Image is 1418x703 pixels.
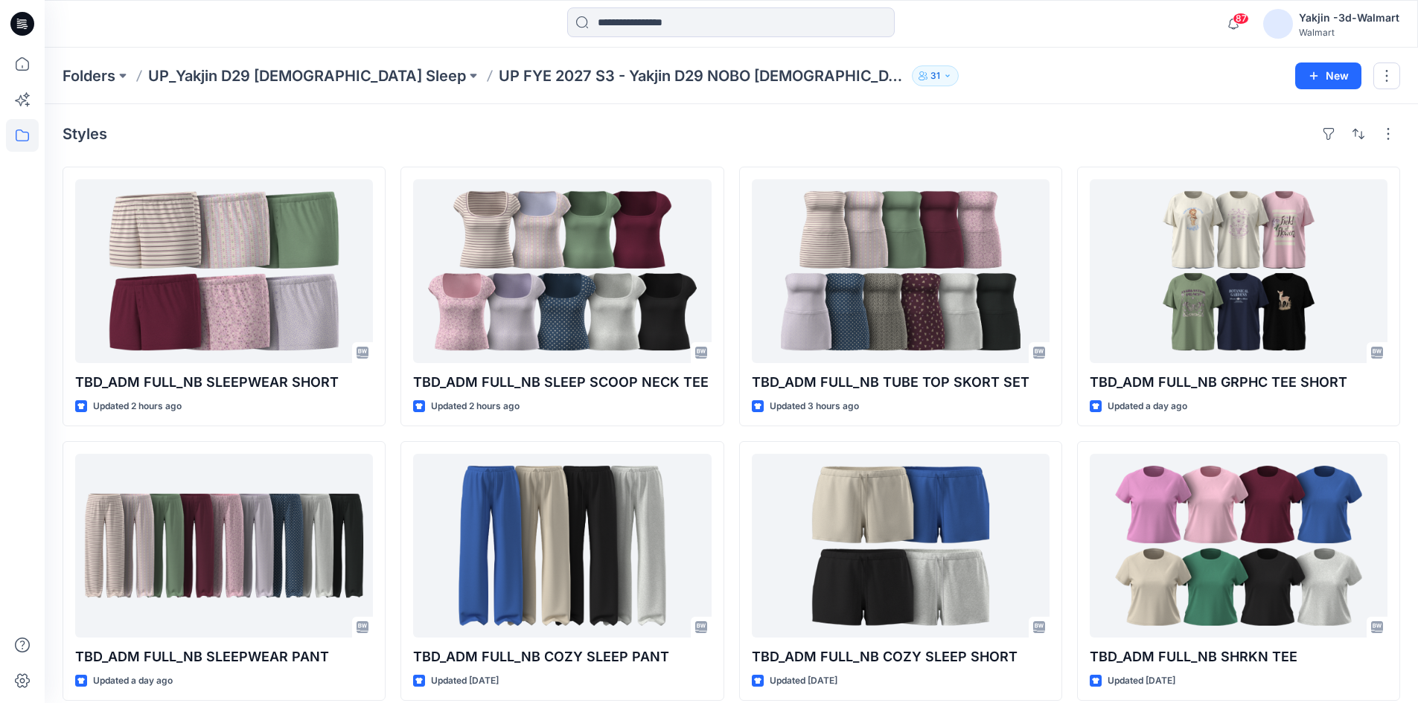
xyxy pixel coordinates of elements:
p: Updated [DATE] [770,673,837,689]
p: Updated 2 hours ago [431,399,520,414]
p: Updated [DATE] [431,673,499,689]
p: TBD_ADM FULL_NB COZY SLEEP SHORT [752,646,1050,667]
p: TBD_ADM FULL_NB SLEEPWEAR SHORT [75,372,373,393]
a: TBD_ADM FULL_NB COZY SLEEP PANT [413,454,711,638]
a: TBD_ADM FULL_NB GRPHC TEE SHORT [1090,179,1387,363]
p: TBD_ADM FULL_NB SLEEP SCOOP NECK TEE [413,372,711,393]
a: TBD_ADM FULL_NB SLEEPWEAR PANT [75,454,373,638]
div: Yakjin -3d-Walmart [1299,9,1399,27]
p: Updated a day ago [1108,399,1187,414]
p: Updated [DATE] [1108,673,1175,689]
div: Walmart [1299,27,1399,38]
h4: Styles [63,125,107,143]
button: New [1295,62,1361,89]
p: UP FYE 2027 S3 - Yakjin D29 NOBO [DEMOGRAPHIC_DATA] Sleepwear [499,65,906,86]
p: Updated 2 hours ago [93,399,182,414]
p: TBD_ADM FULL_NB SLEEPWEAR PANT [75,646,373,667]
p: 31 [930,68,940,84]
p: TBD_ADM FULL_NB GRPHC TEE SHORT [1090,372,1387,393]
a: TBD_ADM FULL_NB SLEEPWEAR SHORT [75,179,373,363]
span: 87 [1233,13,1249,25]
p: TBD_ADM FULL_NB SHRKN TEE [1090,646,1387,667]
a: TBD_ADM FULL_NB COZY SLEEP SHORT [752,454,1050,638]
a: UP_Yakjin D29 [DEMOGRAPHIC_DATA] Sleep [148,65,466,86]
p: TBD_ADM FULL_NB COZY SLEEP PANT [413,646,711,667]
p: TBD_ADM FULL_NB TUBE TOP SKORT SET [752,372,1050,393]
p: Updated a day ago [93,673,173,689]
button: 31 [912,65,959,86]
a: TBD_ADM FULL_NB SHRKN TEE [1090,454,1387,638]
a: Folders [63,65,115,86]
a: TBD_ADM FULL_NB TUBE TOP SKORT SET [752,179,1050,363]
img: avatar [1263,9,1293,39]
a: TBD_ADM FULL_NB SLEEP SCOOP NECK TEE [413,179,711,363]
p: Updated 3 hours ago [770,399,859,414]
